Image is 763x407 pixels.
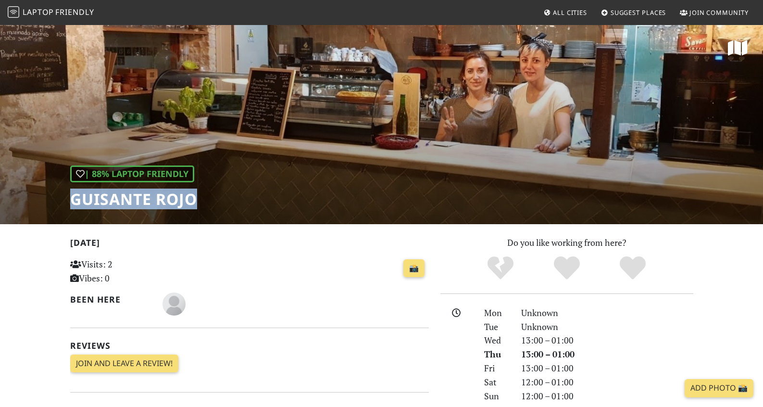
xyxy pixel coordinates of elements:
h1: Guisante Rojo [70,190,197,208]
div: 12:00 – 01:00 [515,375,699,389]
span: Join Community [689,8,749,17]
a: 📸 [403,259,425,278]
div: Thu [478,347,515,361]
span: Laptop [23,7,54,17]
h2: Reviews [70,341,429,351]
p: Do you like working from here? [440,236,693,250]
a: All Cities [539,4,591,21]
img: blank-535327c66bd565773addf3077783bbfce4b00ec00e9fd257753287c682c7fa38.png [163,293,186,316]
div: | 88% Laptop Friendly [70,165,194,182]
h2: Been here [70,294,151,305]
p: Visits: 2 Vibes: 0 [70,257,182,285]
div: Sun [478,389,515,403]
div: Tue [478,320,515,334]
a: Join and leave a review! [70,355,178,373]
div: Fri [478,361,515,375]
a: Add Photo 📸 [685,379,753,397]
div: Unknown [515,306,699,320]
div: Wed [478,333,515,347]
h2: [DATE] [70,238,429,252]
a: Join Community [676,4,752,21]
a: LaptopFriendly LaptopFriendly [8,4,94,21]
a: Suggest Places [597,4,670,21]
div: Mon [478,306,515,320]
img: LaptopFriendly [8,6,19,18]
div: 13:00 – 01:00 [515,333,699,347]
div: 12:00 – 01:00 [515,389,699,403]
span: All Cities [553,8,587,17]
div: No [467,255,534,281]
div: Definitely! [600,255,666,281]
div: Sat [478,375,515,389]
div: Yes [534,255,600,281]
div: 13:00 – 01:00 [515,361,699,375]
span: Friendly [55,7,94,17]
span: Suggest Places [611,8,666,17]
span: Alexander Hallgren [163,297,186,309]
div: 13:00 – 01:00 [515,347,699,361]
div: Unknown [515,320,699,334]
